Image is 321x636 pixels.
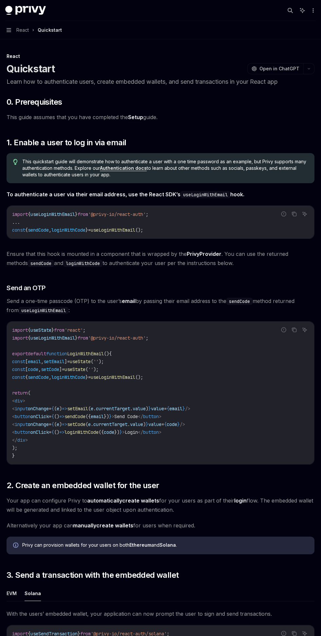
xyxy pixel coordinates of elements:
span: loginWithCode [51,227,85,233]
span: . [127,421,130,427]
strong: Ethereum [129,542,151,548]
code: useLoginWithEmail [180,191,230,198]
svg: Info [13,542,20,549]
span: input [15,406,28,412]
span: () [104,351,109,357]
button: Solana [25,586,41,601]
span: sendCode [65,414,85,419]
span: { [109,351,112,357]
span: => [62,406,67,412]
span: ({ [85,414,91,419]
span: email [91,414,104,419]
span: useLoginWithEmail [30,211,75,217]
span: > [112,414,114,419]
span: < [12,429,15,435]
div: React [7,53,314,60]
span: value [130,421,143,427]
span: loginWithCode [65,429,99,435]
span: = [49,406,51,412]
span: { [25,227,28,233]
span: ( [28,390,30,396]
span: code [28,366,38,372]
span: const [12,374,25,380]
a: PrivyProvider [187,251,221,257]
div: Quickstart [38,26,62,34]
span: () [54,429,59,435]
span: = [49,414,51,419]
span: Send a one-time passcode (OTP) to the user’s by passing their email address to the method returne... [7,296,314,315]
span: value [148,421,161,427]
span: currentTarget [93,421,127,427]
button: More actions [309,6,316,15]
span: /> [180,421,185,427]
span: , [49,227,51,233]
span: { [25,374,28,380]
span: 2. Create an embedded wallet for the user [7,480,159,491]
span: < [12,414,15,419]
span: Open in ChatGPT [259,65,299,72]
span: ] [59,366,62,372]
button: Ask AI [300,210,309,218]
code: loginWithCode [63,260,103,267]
span: setEmail [67,406,88,412]
span: (); [135,374,143,380]
span: () [54,414,59,419]
span: }) [114,429,120,435]
strong: Solana [160,542,176,548]
span: This guide assumes that you have completed the guide. [7,113,314,122]
span: } [75,335,78,341]
span: > [122,429,125,435]
span: ) [143,421,146,427]
span: import [12,327,28,333]
span: ; [146,211,148,217]
div: Privy can provision wallets for your users on both and . [22,542,308,549]
span: useState [65,366,85,372]
span: '' [93,359,99,364]
span: } [85,227,88,233]
span: [ [25,359,28,364]
a: manuallycreate wallets [73,522,133,529]
span: /> [185,406,190,412]
span: => [59,429,65,435]
span: e [57,406,59,412]
span: ) [59,406,62,412]
span: { [167,406,169,412]
span: code [104,429,114,435]
span: useState [70,359,91,364]
span: > [23,398,25,404]
span: from [78,335,88,341]
span: </ [138,429,143,435]
span: > [25,437,28,443]
span: const [12,366,25,372]
h1: Quickstart [7,63,55,75]
span: const [12,359,25,364]
span: { [51,414,54,419]
span: ); [12,445,17,451]
span: input [15,421,28,427]
span: const [12,227,25,233]
span: onChange [28,421,49,427]
span: { [28,335,30,341]
span: onClick [30,429,49,435]
span: sendCode [28,374,49,380]
span: React [16,26,29,34]
span: LoginWithEmail [67,351,104,357]
span: value [151,406,164,412]
span: '@privy-io/react-auth' [88,211,146,217]
p: Learn how to authenticate users, create embedded wallets, and send transactions in your React app [7,77,314,86]
a: automaticallycreate wallets [87,497,159,504]
span: e [88,421,91,427]
span: . [91,421,93,427]
span: [ [25,366,28,372]
button: Report incorrect code [279,210,288,218]
span: Alternatively your app can for users when required. [7,521,314,530]
span: = [88,227,91,233]
span: = [161,421,164,427]
span: ( [54,421,57,427]
span: = [62,366,65,372]
span: email [169,406,182,412]
span: button [15,414,30,419]
span: ); [93,366,99,372]
span: setCode [41,366,59,372]
span: ; [146,335,148,341]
